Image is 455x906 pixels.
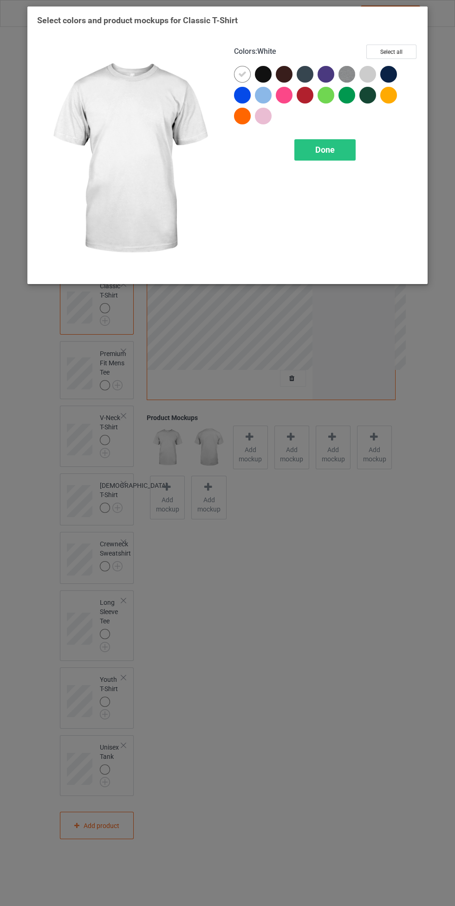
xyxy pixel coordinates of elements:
[37,45,221,274] img: regular.jpg
[37,15,238,25] span: Select colors and product mockups for Classic T-Shirt
[257,47,276,56] span: White
[366,45,416,59] button: Select all
[338,66,355,83] img: heather_texture.png
[234,47,255,56] span: Colors
[234,47,276,57] h4: :
[315,145,335,155] span: Done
